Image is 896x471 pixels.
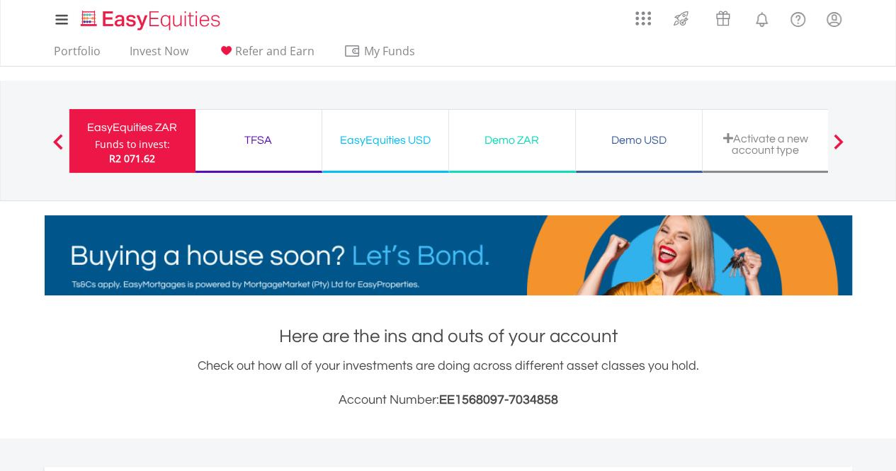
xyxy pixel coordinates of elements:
a: Vouchers [702,4,744,30]
div: Check out how all of your investments are doing across different asset classes you hold. [45,356,852,410]
a: Notifications [744,4,780,32]
a: Home page [75,4,226,32]
a: AppsGrid [626,4,660,26]
a: Portfolio [48,44,106,66]
span: Refer and Earn [235,43,314,59]
img: vouchers-v2.svg [711,7,735,30]
h3: Account Number: [45,390,852,410]
div: Funds to invest: [95,137,170,152]
span: EE1568097-7034858 [439,393,558,407]
span: R2 071.62 [109,152,155,165]
a: Refer and Earn [212,44,320,66]
h1: Here are the ins and outs of your account [45,324,852,349]
span: My Funds [344,42,436,60]
img: grid-menu-icon.svg [635,11,651,26]
a: My Profile [816,4,852,35]
img: EasyMortage Promotion Banner [45,215,852,295]
div: EasyEquities USD [331,130,440,150]
img: EasyEquities_Logo.png [78,8,226,32]
img: thrive-v2.svg [669,7,693,30]
div: TFSA [204,130,313,150]
a: Invest Now [124,44,194,66]
div: EasyEquities ZAR [78,118,187,137]
div: Activate a new account type [711,132,820,156]
div: Demo USD [584,130,693,150]
a: FAQ's and Support [780,4,816,32]
div: Demo ZAR [458,130,567,150]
